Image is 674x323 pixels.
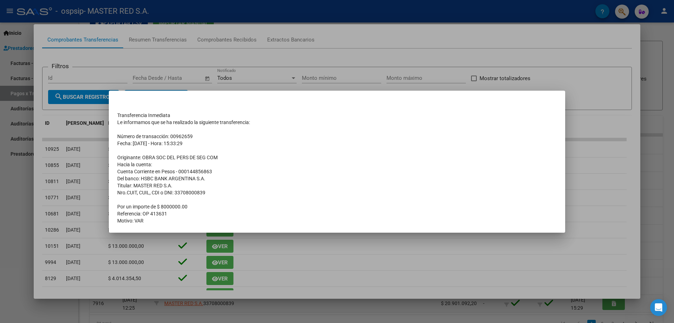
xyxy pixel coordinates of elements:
td: Nro.CUIT, CUIL, CDI o DNI: 33708000839 [117,189,557,196]
div: Open Intercom Messenger [650,299,667,316]
td: Por un importe de $ 8000000.00 [117,203,557,210]
td: Hacia la cuenta: [117,161,557,168]
td: Le informamos que se ha realizado la siguiente transferencia: [117,119,557,126]
td: Transferencia Inmediata [117,112,557,119]
td: Número de transacción: 00962659 [117,133,557,140]
td: Referencia: OP 413631 [117,210,557,217]
td: Del banco: HSBC BANK ARGENTINA S.A. [117,175,557,182]
td: Titular: MASTER RED S.A. [117,182,557,189]
td: Fecha: [DATE] - Hora: 15:33:29 [117,140,557,147]
td: Motivo: VAR [117,217,557,224]
td: Cuenta Corriente en Pesos - 000144856863 [117,168,557,175]
td: Originante: OBRA SOC DEL PERS DE SEG COM [117,154,557,161]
